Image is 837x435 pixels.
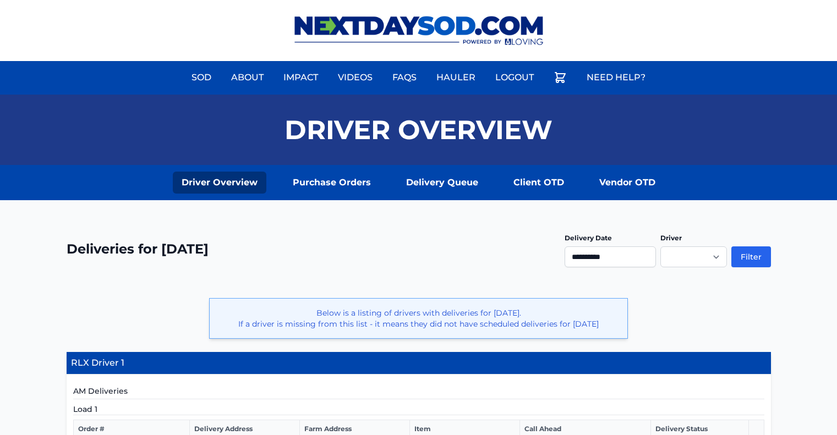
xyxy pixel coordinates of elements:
a: FAQs [386,64,423,91]
a: Impact [277,64,325,91]
h5: Load 1 [73,404,764,415]
h5: AM Deliveries [73,386,764,399]
a: Need Help? [580,64,652,91]
label: Delivery Date [565,234,612,242]
a: Logout [489,64,540,91]
a: Vendor OTD [590,172,664,194]
p: Below is a listing of drivers with deliveries for [DATE]. If a driver is missing from this list -... [218,307,619,329]
a: About [225,64,270,91]
a: Hauler [430,64,482,91]
a: Delivery Queue [397,172,487,194]
button: Filter [731,246,771,267]
label: Driver [660,234,682,242]
a: Sod [185,64,218,91]
h1: Driver Overview [285,117,552,143]
h4: RLX Driver 1 [67,352,771,375]
a: Purchase Orders [284,172,380,194]
a: Driver Overview [173,172,266,194]
h2: Deliveries for [DATE] [67,240,209,258]
a: Client OTD [505,172,573,194]
a: Videos [331,64,379,91]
